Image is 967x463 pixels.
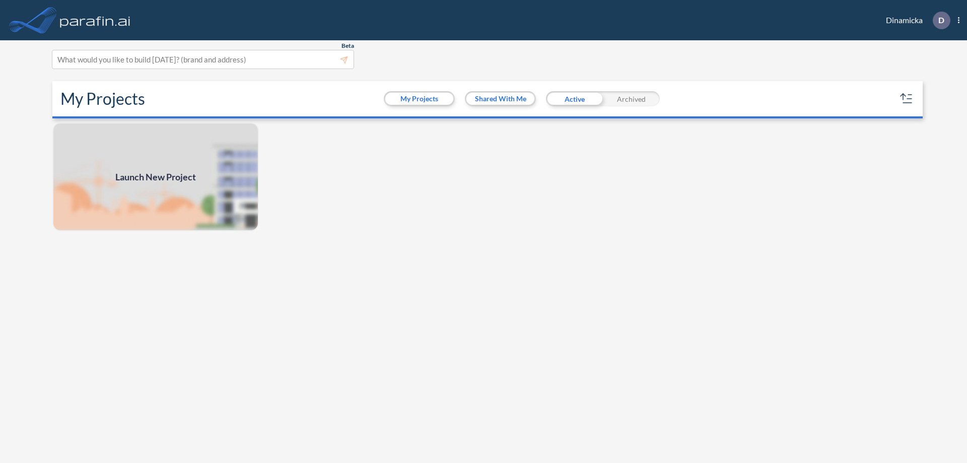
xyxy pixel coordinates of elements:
[60,89,145,108] h2: My Projects
[871,12,959,29] div: Dinamicka
[466,93,534,105] button: Shared With Me
[115,170,196,184] span: Launch New Project
[899,91,915,107] button: sort
[385,93,453,105] button: My Projects
[603,91,660,106] div: Archived
[938,16,944,25] p: D
[546,91,603,106] div: Active
[52,122,259,231] a: Launch New Project
[52,122,259,231] img: add
[58,10,132,30] img: logo
[341,42,354,50] span: Beta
